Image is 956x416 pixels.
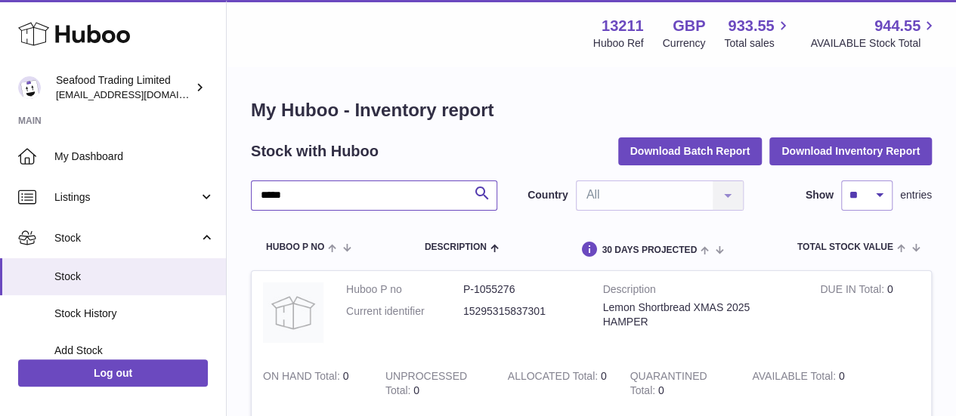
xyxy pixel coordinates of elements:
span: Stock History [54,307,215,321]
strong: UNPROCESSED Total [385,370,467,400]
dt: Huboo P no [346,282,463,297]
strong: 13211 [602,16,644,36]
span: entries [900,188,932,202]
img: product image [263,282,323,343]
div: Seafood Trading Limited [56,73,192,102]
span: Huboo P no [266,242,324,252]
span: 30 DAYS PROJECTED [602,245,697,255]
span: Total stock value [797,242,893,252]
a: 933.55 Total sales [724,16,791,51]
div: Lemon Shortbread XMAS 2025 HAMPER [603,300,798,329]
h1: My Huboo - Inventory report [251,98,932,122]
span: My Dashboard [54,149,215,164]
h2: Stock with Huboo [251,141,379,162]
span: Total sales [724,36,791,51]
button: Download Inventory Report [769,137,932,165]
span: Description [425,242,487,252]
span: 933.55 [728,16,774,36]
div: Huboo Ref [593,36,644,51]
a: Log out [18,359,208,387]
a: 944.55 AVAILABLE Stock Total [810,16,938,51]
img: internalAdmin-13211@internal.huboo.com [18,76,41,99]
button: Download Batch Report [618,137,763,165]
strong: DUE IN Total [820,283,886,299]
span: Listings [54,190,199,205]
td: 0 [497,358,619,409]
dd: 15295315837301 [463,304,580,319]
span: AVAILABLE Stock Total [810,36,938,51]
strong: ALLOCATED Total [508,370,601,386]
dd: P-1055276 [463,282,580,297]
strong: AVAILABLE Total [752,370,838,386]
span: Stock [54,231,199,245]
td: 0 [809,271,931,358]
strong: ON HAND Total [263,370,343,386]
strong: GBP [673,16,705,36]
span: Stock [54,270,215,284]
span: Add Stock [54,344,215,358]
dt: Current identifier [346,304,463,319]
strong: QUARANTINED Total [630,370,707,400]
label: Country [528,188,568,202]
span: [EMAIL_ADDRESS][DOMAIN_NAME] [56,88,222,100]
td: 0 [252,358,374,409]
td: 0 [741,358,863,409]
div: Currency [663,36,706,51]
span: 944.55 [874,16,920,36]
td: 0 [374,358,497,409]
strong: Description [603,282,798,300]
label: Show [806,188,834,202]
span: 0 [658,384,664,396]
